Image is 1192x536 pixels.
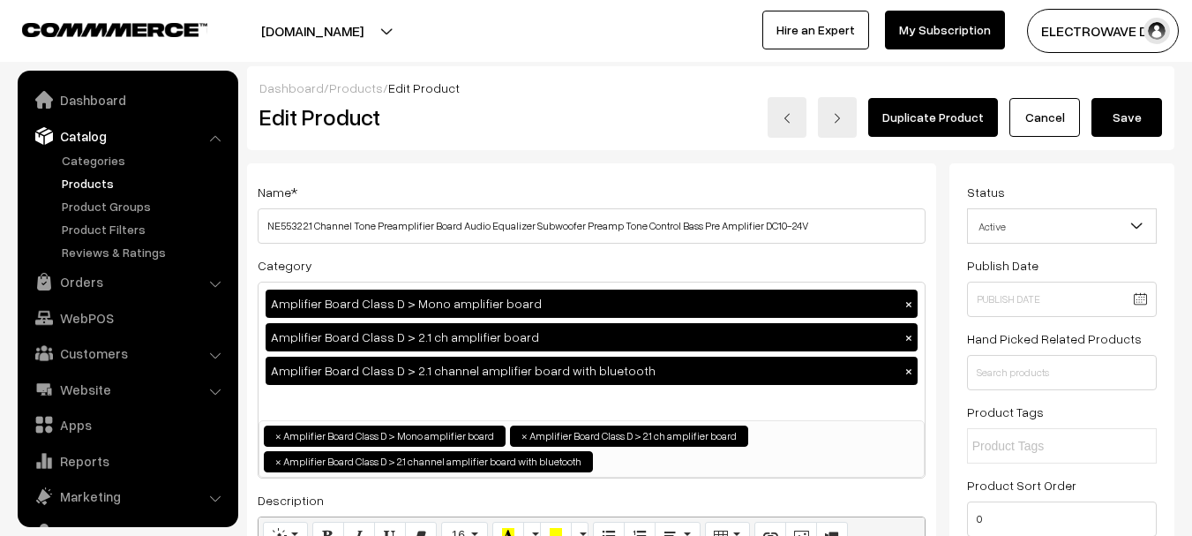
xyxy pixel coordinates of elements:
[967,256,1038,275] label: Publish Date
[22,337,232,369] a: Customers
[1143,18,1170,44] img: user
[972,437,1127,456] input: Product Tags
[199,9,425,53] button: [DOMAIN_NAME]
[22,480,232,512] a: Marketing
[22,266,232,298] a: Orders
[22,120,232,152] a: Catalog
[1091,98,1162,137] button: Save
[521,428,528,444] span: ×
[57,220,232,238] a: Product Filters
[967,208,1157,244] span: Active
[1009,98,1080,137] a: Cancel
[275,454,281,470] span: ×
[762,11,869,49] a: Hire an Expert
[967,329,1142,348] label: Hand Picked Related Products
[782,113,792,124] img: left-arrow.png
[329,80,383,95] a: Products
[22,23,207,36] img: COMMMERCE
[510,426,748,447] li: Amplifier Board Class D > 2.1 ch amplifier board
[57,243,232,261] a: Reviews & Ratings
[258,491,324,510] label: Description
[22,374,232,405] a: Website
[22,18,176,39] a: COMMMERCE
[266,357,918,385] div: Amplifier Board Class D > 2.1 channel amplifier board with bluetooth
[901,363,917,379] button: ×
[967,403,1044,421] label: Product Tags
[259,103,620,131] h2: Edit Product
[266,290,918,318] div: Amplifier Board Class D > Mono amplifier board
[57,174,232,193] a: Products
[57,151,232,170] a: Categories
[259,80,324,95] a: Dashboard
[967,476,1076,494] label: Product Sort Order
[266,323,918,351] div: Amplifier Board Class D > 2.1 ch amplifier board
[901,296,917,312] button: ×
[967,355,1157,390] input: Search products
[22,445,232,477] a: Reports
[1027,9,1179,53] button: ELECTROWAVE DE…
[388,80,460,95] span: Edit Product
[901,329,917,345] button: ×
[258,183,297,201] label: Name
[22,84,232,116] a: Dashboard
[264,426,506,447] li: Amplifier Board Class D > Mono amplifier board
[258,208,926,244] input: Name
[968,211,1156,242] span: Active
[259,79,1162,97] div: / /
[967,183,1005,201] label: Status
[832,113,843,124] img: right-arrow.png
[967,282,1157,317] input: Publish Date
[275,428,281,444] span: ×
[885,11,1005,49] a: My Subscription
[868,98,998,137] a: Duplicate Product
[264,451,593,472] li: Amplifier Board Class D > 2.1 channel amplifier board with bluetooth
[57,197,232,215] a: Product Groups
[22,302,232,334] a: WebPOS
[22,409,232,441] a: Apps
